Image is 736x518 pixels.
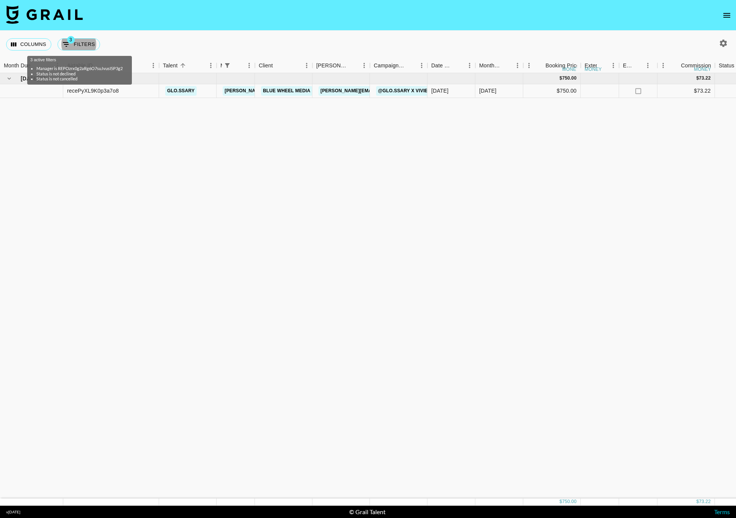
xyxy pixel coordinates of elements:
[376,86,433,96] a: @glo.ssary x Vivier
[427,58,475,73] div: Date Created
[479,58,501,73] div: Month Due
[562,498,577,505] div: 750.00
[535,60,545,71] button: Sort
[255,58,312,73] div: Client
[475,58,523,73] div: Month Due
[374,58,405,73] div: Campaign (Type)
[148,60,159,71] button: Menu
[370,58,427,73] div: Campaign (Type)
[177,60,188,71] button: Sort
[36,71,123,77] li: Status is not declined
[36,66,123,71] li: Manager is REPOzrx0g2aRg6O7suJvusI5P3g2
[512,60,523,71] button: Menu
[560,75,562,82] div: $
[159,58,217,73] div: Talent
[523,60,535,71] button: Menu
[6,5,83,24] img: Grail Talent
[714,508,730,515] a: Terms
[597,60,608,71] button: Sort
[165,86,197,96] a: glo.ssary
[657,84,715,98] div: $73.22
[416,60,427,71] button: Menu
[608,60,619,71] button: Menu
[319,86,444,96] a: [PERSON_NAME][EMAIL_ADDRESS][DOMAIN_NAME]
[657,60,669,71] button: Menu
[719,8,734,23] button: open drawer
[223,86,387,96] a: [PERSON_NAME][EMAIL_ADDRESS][PERSON_NAME][DOMAIN_NAME]
[642,60,654,71] button: Menu
[222,60,233,71] button: Show filters
[479,87,496,95] div: Aug '25
[696,498,699,505] div: $
[560,498,562,505] div: $
[312,58,370,73] div: Booker
[562,67,580,72] div: money
[67,36,75,44] span: 3
[694,67,711,72] div: money
[21,75,39,82] span: [DATE]
[453,60,464,71] button: Sort
[562,75,577,82] div: 750.00
[273,60,284,71] button: Sort
[6,510,20,515] div: v [DATE]
[30,57,129,82] div: 3 active filters
[619,58,657,73] div: Expenses: Remove Commission?
[670,60,681,71] button: Sort
[217,58,255,73] div: Manager
[4,58,31,73] div: Month Due
[523,84,581,98] div: $750.00
[405,60,416,71] button: Sort
[301,60,312,71] button: Menu
[67,87,119,95] div: recePyXL9K0p3a7o8
[349,508,386,516] div: © Grail Talent
[699,498,711,505] div: 73.22
[222,60,233,71] div: 1 active filter
[681,58,711,73] div: Commission
[36,76,123,82] li: Status is not cancelled
[259,58,273,73] div: Client
[233,60,243,71] button: Sort
[464,60,475,71] button: Menu
[58,38,100,51] button: Show filters
[634,60,644,71] button: Sort
[719,58,734,73] div: Status
[431,58,453,73] div: Date Created
[205,60,217,71] button: Menu
[316,58,348,73] div: [PERSON_NAME]
[431,87,449,95] div: 8/7/2025
[220,58,222,73] div: Manager
[623,58,634,73] div: Expenses: Remove Commission?
[163,58,177,73] div: Talent
[63,58,159,73] div: Airtable ID
[545,58,579,73] div: Booking Price
[261,86,312,96] a: Blue Wheel Media
[348,60,358,71] button: Sort
[696,75,699,82] div: $
[585,67,602,72] div: money
[358,60,370,71] button: Menu
[501,60,512,71] button: Sort
[4,73,15,84] button: hide children
[699,75,711,82] div: 73.22
[6,38,51,51] button: Select columns
[243,60,255,71] button: Menu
